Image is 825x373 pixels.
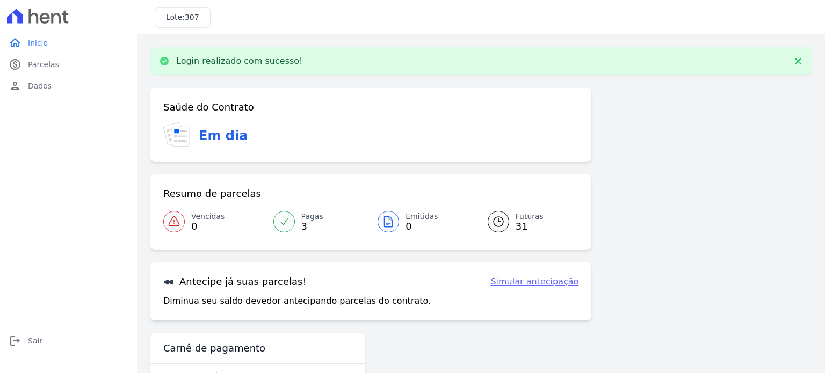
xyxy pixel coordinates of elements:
[490,275,578,288] a: Simular antecipação
[163,187,261,200] h3: Resumo de parcelas
[176,56,303,67] p: Login realizado com sucesso!
[28,38,48,48] span: Início
[28,59,59,70] span: Parcelas
[475,207,579,237] a: Futuras 31
[199,126,248,145] h3: Em dia
[185,13,199,21] span: 307
[163,275,307,288] h3: Antecipe já suas parcelas!
[9,36,21,49] i: home
[301,222,323,231] span: 3
[4,75,133,97] a: personDados
[406,222,438,231] span: 0
[163,295,431,308] p: Diminua seu saldo devedor antecipando parcelas do contrato.
[9,334,21,347] i: logout
[191,211,225,222] span: Vencidas
[191,222,225,231] span: 0
[9,79,21,92] i: person
[9,58,21,71] i: paid
[4,54,133,75] a: paidParcelas
[28,335,42,346] span: Sair
[516,211,544,222] span: Futuras
[267,207,371,237] a: Pagas 3
[4,330,133,352] a: logoutSair
[301,211,323,222] span: Pagas
[163,101,254,114] h3: Saúde do Contrato
[516,222,544,231] span: 31
[28,81,52,91] span: Dados
[4,32,133,54] a: homeInício
[163,207,267,237] a: Vencidas 0
[406,211,438,222] span: Emitidas
[166,12,199,23] h3: Lote:
[371,207,475,237] a: Emitidas 0
[163,342,265,355] h3: Carnê de pagamento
